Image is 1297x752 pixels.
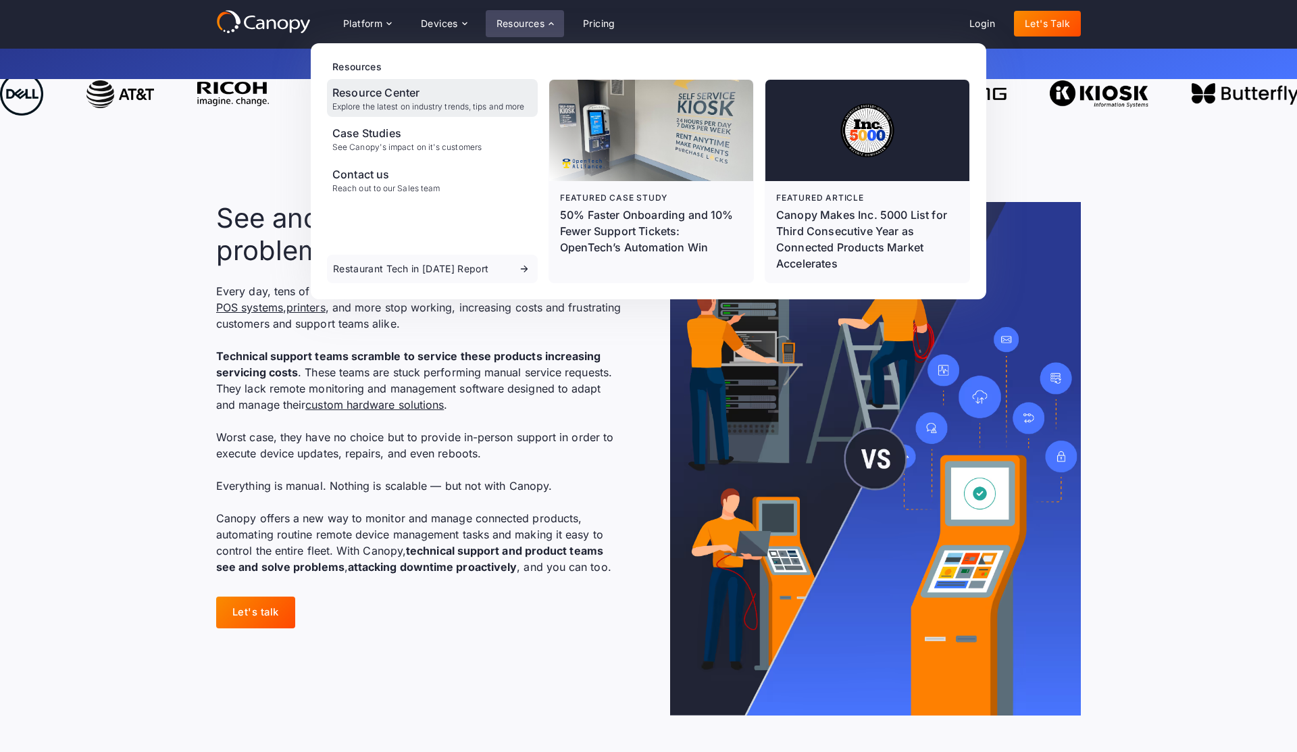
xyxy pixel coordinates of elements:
[197,82,269,107] img: Ricoh electronics and products uses Canopy
[216,544,603,574] strong: technical support and product teams see and solve problems
[560,207,742,255] p: 50% Faster Onboarding and 10% Fewer Support Tickets: OpenTech’s Automation Win
[86,80,154,108] img: Canopy works with AT&T
[572,11,626,36] a: Pricing
[332,59,970,74] div: Resources
[1014,11,1081,36] a: Let's Talk
[348,560,517,574] strong: attacking downtime proactively
[327,161,538,199] a: Contact usReach out to our Sales team
[410,10,478,37] div: Devices
[343,19,382,28] div: Platform
[305,398,444,411] a: custom hardware solutions
[1050,80,1148,108] img: Canopy works with Kiosk Information Systems
[216,349,601,379] strong: Technical support teams scramble to service these products increasing servicing costs
[332,143,482,152] div: See Canopy's impact on it's customers
[311,43,986,299] nav: Resources
[560,192,742,204] div: Featured case study
[497,19,545,28] div: Resources
[332,184,440,193] div: Reach out to our Sales team
[421,19,458,28] div: Devices
[776,207,959,272] div: Canopy Makes Inc. 5000 List for Third Consecutive Year as Connected Products Market Accelerates
[216,597,295,628] a: Let's talk
[332,102,524,111] div: Explore the latest on industry trends, tips and more
[332,166,440,182] div: Contact us
[332,10,402,37] div: Platform
[486,10,564,37] div: Resources
[327,255,538,283] a: Restaurant Tech in [DATE] Report
[216,202,621,267] h2: See and solve remote device problems
[959,11,1006,36] a: Login
[776,192,959,204] div: Featured article
[549,80,753,282] a: Featured case study50% Faster Onboarding and 10% Fewer Support Tickets: OpenTech’s Automation Win
[332,125,482,141] div: Case Studies
[333,264,488,274] div: Restaurant Tech in [DATE] Report
[765,80,969,282] a: Featured articleCanopy Makes Inc. 5000 List for Third Consecutive Year as Connected Products Mark...
[327,79,538,117] a: Resource CenterExplore the latest on industry trends, tips and more
[286,301,326,314] a: printers
[216,283,621,575] p: Every day, tens of thousands of , , , , , and more stop working, increasing costs and frustrating...
[327,120,538,157] a: Case StudiesSee Canopy's impact on it's customers
[332,84,524,101] div: Resource Center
